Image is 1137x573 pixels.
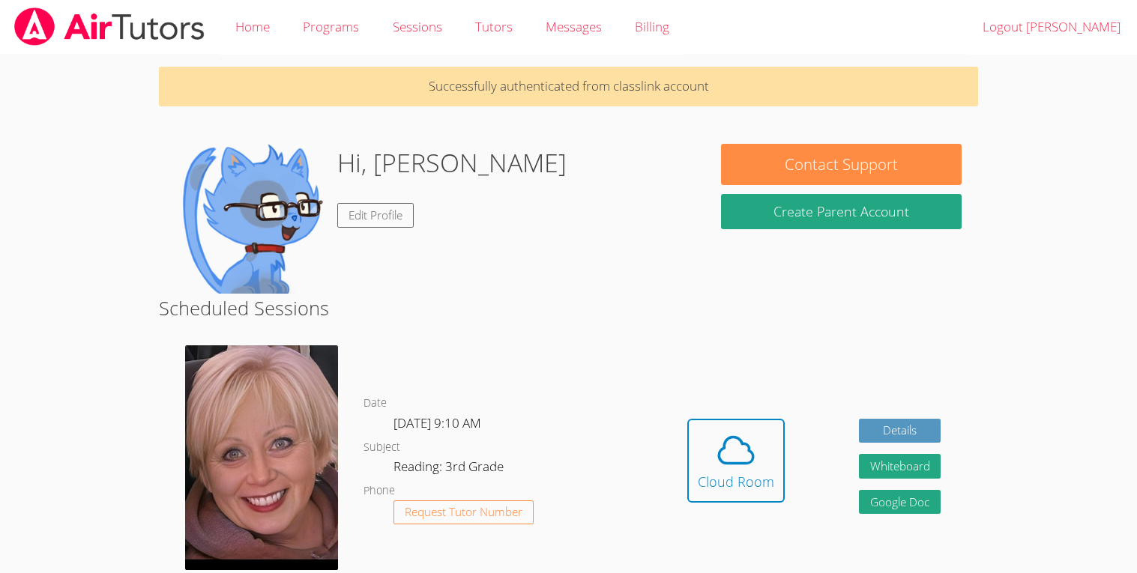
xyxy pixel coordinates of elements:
[159,294,977,322] h2: Scheduled Sessions
[859,419,941,443] a: Details
[687,419,785,503] button: Cloud Room
[364,438,400,457] dt: Subject
[546,18,602,35] span: Messages
[393,456,507,482] dd: Reading: 3rd Grade
[393,500,534,525] button: Request Tutor Number
[13,7,206,46] img: airtutors_banner-c4298cdbf04f3fff15de1276eac7730deb9818008684d7c2e4769d2f7ddbe033.png
[364,394,387,413] dt: Date
[393,414,481,431] span: [DATE] 9:10 AM
[159,67,977,106] p: Successfully authenticated from classlink account
[337,203,414,228] a: Edit Profile
[698,471,774,492] div: Cloud Room
[721,194,961,229] button: Create Parent Account
[337,144,567,182] h1: Hi, [PERSON_NAME]
[185,345,338,570] img: IMG_2077.jpg
[859,490,941,515] a: Google Doc
[175,144,325,294] img: default.png
[721,144,961,185] button: Contact Support
[859,454,941,479] button: Whiteboard
[364,482,395,500] dt: Phone
[405,506,522,518] span: Request Tutor Number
